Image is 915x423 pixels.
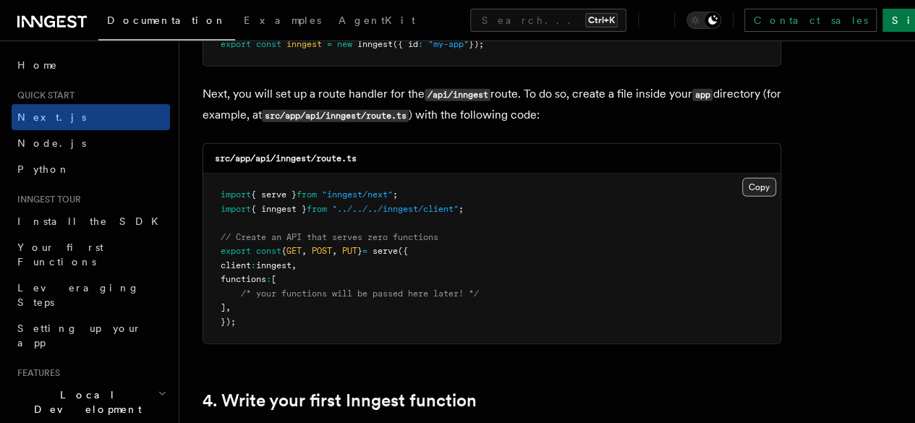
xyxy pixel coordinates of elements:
[221,189,251,200] span: import
[12,52,170,78] a: Home
[221,260,251,270] span: client
[221,302,226,312] span: ]
[393,189,398,200] span: ;
[585,13,618,27] kbd: Ctrl+K
[17,58,58,72] span: Home
[393,39,418,49] span: ({ id
[251,204,307,214] span: { inngest }
[17,242,103,268] span: Your first Functions
[17,215,167,227] span: Install the SDK
[17,137,86,149] span: Node.js
[686,12,721,29] button: Toggle dark mode
[17,322,142,349] span: Setting up your app
[307,204,327,214] span: from
[12,315,170,356] a: Setting up your app
[266,274,271,284] span: :
[256,39,281,49] span: const
[332,204,459,214] span: "../../../inngest/client"
[337,39,352,49] span: new
[692,89,712,101] code: app
[12,208,170,234] a: Install the SDK
[107,14,226,26] span: Documentation
[327,39,332,49] span: =
[12,367,60,379] span: Features
[357,39,393,49] span: Inngest
[330,4,424,39] a: AgentKit
[12,90,75,101] span: Quick start
[742,178,776,197] button: Copy
[17,111,86,123] span: Next.js
[469,39,484,49] span: });
[235,4,330,39] a: Examples
[221,317,236,327] span: });
[302,246,307,256] span: ,
[297,189,317,200] span: from
[425,89,490,101] code: /api/inngest
[251,260,256,270] span: :
[339,14,415,26] span: AgentKit
[203,390,477,411] a: 4. Write your first Inngest function
[203,84,781,126] p: Next, you will set up a route handler for the route. To do so, create a file inside your director...
[221,39,251,49] span: export
[12,388,158,416] span: Local Development
[286,39,322,49] span: inngest
[281,246,286,256] span: {
[17,282,140,308] span: Leveraging Steps
[744,9,877,32] a: Contact sales
[256,246,281,256] span: const
[418,39,423,49] span: :
[322,189,393,200] span: "inngest/next"
[398,246,408,256] span: ({
[286,246,302,256] span: GET
[221,274,266,284] span: functions
[17,163,70,175] span: Python
[291,260,297,270] span: ,
[221,232,438,242] span: // Create an API that serves zero functions
[12,156,170,182] a: Python
[12,104,170,130] a: Next.js
[98,4,235,40] a: Documentation
[226,302,231,312] span: ,
[256,260,291,270] span: inngest
[428,39,469,49] span: "my-app"
[262,110,409,122] code: src/app/api/inngest/route.ts
[373,246,398,256] span: serve
[251,189,297,200] span: { serve }
[12,275,170,315] a: Leveraging Steps
[357,246,362,256] span: }
[12,382,170,422] button: Local Development
[362,246,367,256] span: =
[215,153,357,163] code: src/app/api/inngest/route.ts
[12,194,81,205] span: Inngest tour
[221,204,251,214] span: import
[459,204,464,214] span: ;
[221,246,251,256] span: export
[244,14,321,26] span: Examples
[332,246,337,256] span: ,
[342,246,357,256] span: PUT
[12,130,170,156] a: Node.js
[241,289,479,299] span: /* your functions will be passed here later! */
[12,234,170,275] a: Your first Functions
[271,274,276,284] span: [
[470,9,626,32] button: Search...Ctrl+K
[312,246,332,256] span: POST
